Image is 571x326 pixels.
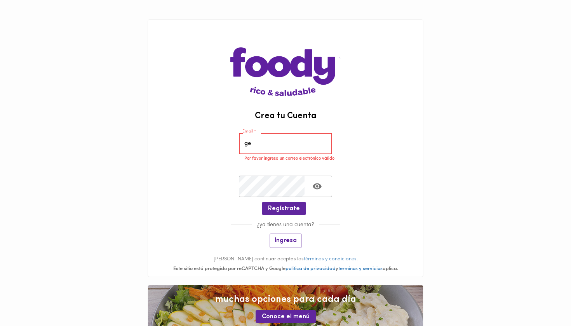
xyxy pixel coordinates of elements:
button: Ingresa [270,234,302,248]
button: Regístrate [262,202,306,215]
img: logo-main-page.png [230,20,340,96]
p: Por favor ingresa un correo electrónico válido [244,155,338,162]
span: Conoce el menú [262,313,310,321]
div: Este sitio está protegido por reCAPTCHA y Google y aplica. [148,265,423,273]
iframe: Messagebird Livechat Widget [526,281,563,318]
a: términos y condiciones [304,256,357,261]
p: [PERSON_NAME] continuar aceptas los . [148,256,423,263]
button: Conoce el menú [256,310,316,323]
a: terminos y servicios [338,266,383,271]
a: politica de privacidad [285,266,336,271]
span: muchas opciones para cada día [156,293,415,306]
input: pepitoperez@gmail.com [239,133,332,154]
span: Ingresa [275,237,297,244]
h2: Crea tu Cuenta [148,112,423,121]
button: Toggle password visibility [308,177,327,196]
span: ¿ya tienes una cuenta? [252,222,319,228]
span: Regístrate [268,205,300,213]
